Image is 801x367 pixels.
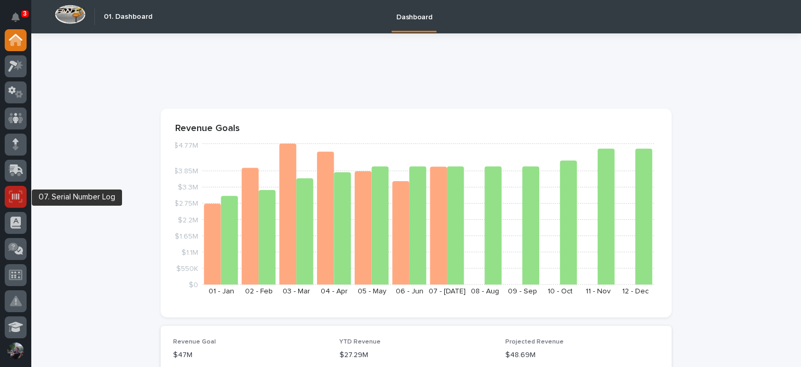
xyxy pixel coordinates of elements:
text: 11 - Nov [586,288,611,295]
text: 06 - Jun [396,288,423,295]
tspan: $4.77M [174,142,198,149]
text: 10 - Oct [548,288,573,295]
h2: 01. Dashboard [104,13,152,21]
tspan: $550K [176,265,198,272]
tspan: $2.2M [178,216,198,223]
p: $27.29M [339,350,493,361]
button: users-avatar [5,340,27,362]
span: Projected Revenue [505,339,564,345]
text: 07 - [DATE] [429,288,466,295]
button: Notifications [5,6,27,28]
text: 12 - Dec [622,288,649,295]
text: 04 - Apr [321,288,348,295]
p: $47M [173,350,327,361]
tspan: $3.3M [178,184,198,191]
tspan: $0 [189,281,198,289]
text: 03 - Mar [283,288,310,295]
text: 02 - Feb [245,288,273,295]
tspan: $1.1M [181,248,198,256]
tspan: $3.85M [174,168,198,175]
text: 08 - Aug [471,288,499,295]
span: Revenue Goal [173,339,216,345]
tspan: $1.65M [175,232,198,240]
img: Workspace Logo [55,5,86,24]
tspan: $2.75M [174,200,198,207]
span: YTD Revenue [339,339,381,345]
p: $48.69M [505,350,659,361]
p: Revenue Goals [175,123,657,135]
text: 09 - Sep [508,288,537,295]
p: 3 [23,10,27,17]
text: 05 - May [358,288,386,295]
text: 01 - Jan [209,288,234,295]
div: Notifications3 [13,13,27,29]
